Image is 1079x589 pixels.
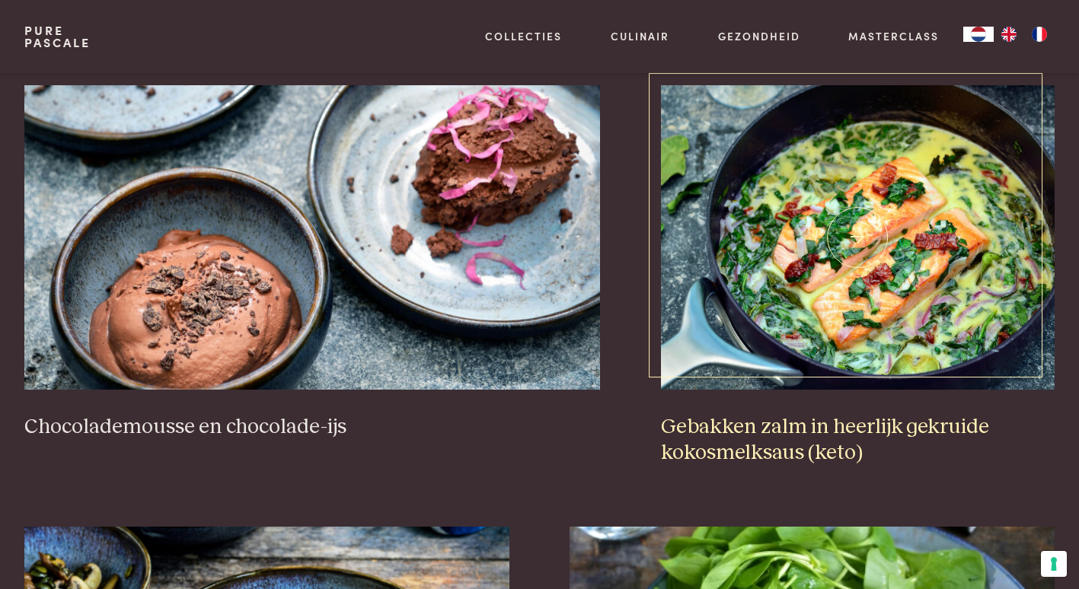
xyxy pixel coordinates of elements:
[485,28,562,44] a: Collecties
[24,414,600,441] h3: Chocolademousse en chocolade-ijs
[848,28,939,44] a: Masterclass
[24,85,600,390] img: Chocolademousse en chocolade-ijs
[994,27,1024,42] a: EN
[661,85,1055,390] img: Gebakken zalm in heerlijk gekruide kokosmelksaus (keto)
[994,27,1055,42] ul: Language list
[661,414,1055,466] h3: Gebakken zalm in heerlijk gekruide kokosmelksaus (keto)
[24,24,91,49] a: PurePascale
[1041,551,1067,577] button: Uw voorkeuren voor toestemming voor trackingtechnologieën
[661,85,1055,466] a: Gebakken zalm in heerlijk gekruide kokosmelksaus (keto) Gebakken zalm in heerlijk gekruide kokosm...
[963,27,1055,42] aside: Language selected: Nederlands
[24,85,600,440] a: Chocolademousse en chocolade-ijs Chocolademousse en chocolade-ijs
[963,27,994,42] a: NL
[611,28,669,44] a: Culinair
[718,28,800,44] a: Gezondheid
[1024,27,1055,42] a: FR
[963,27,994,42] div: Language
